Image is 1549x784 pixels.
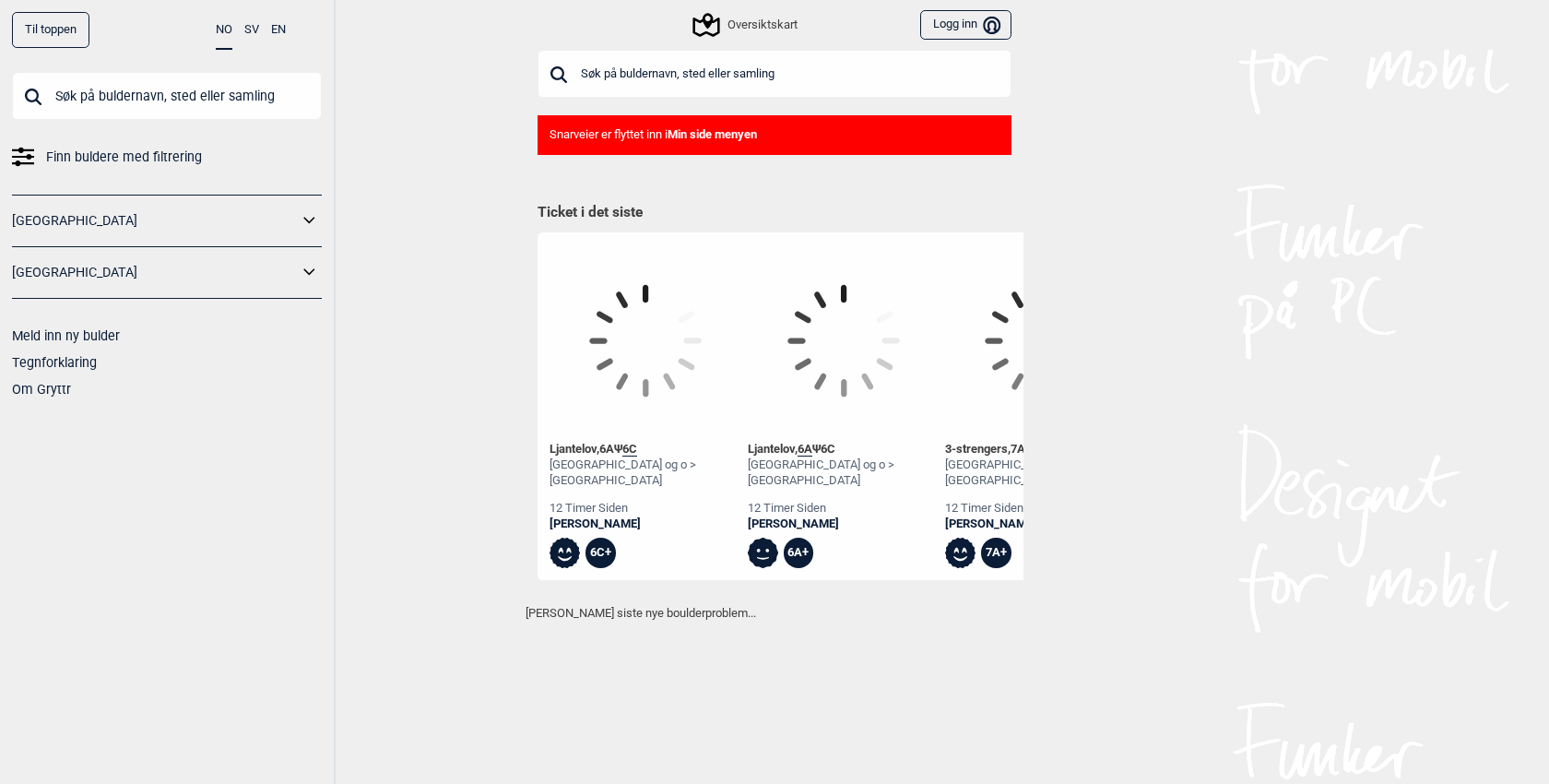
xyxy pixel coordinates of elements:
[538,115,1011,155] div: Snarveier er flyttet inn i
[46,144,202,171] span: Finn buldere med filtrering
[12,382,71,397] a: Om Gryttr
[821,442,835,456] span: 6C
[550,457,741,489] div: [GEOGRAPHIC_DATA] og o > [GEOGRAPHIC_DATA]
[526,604,1023,623] p: [PERSON_NAME] siste nye boulderproblem...
[599,442,614,456] span: 6A
[945,501,1137,517] div: 12 timer siden
[945,517,1137,532] a: [PERSON_NAME]
[695,14,797,36] div: Oversiktskart
[622,442,637,457] span: 6C
[748,517,940,532] a: [PERSON_NAME]
[216,12,232,50] button: NO
[1011,442,1032,456] span: 7A+
[12,12,89,48] div: Til toppen
[12,72,322,120] input: Søk på buldernavn, sted eller samling
[550,501,741,517] div: 12 timer siden
[748,442,940,457] div: Ljantelov , Ψ
[12,328,120,343] a: Meld inn ny bulder
[668,127,757,141] b: Min side menyen
[12,208,298,234] a: [GEOGRAPHIC_DATA]
[784,538,814,568] div: 6A+
[585,538,616,568] div: 6C+
[550,442,741,457] div: Ljantelov , Ψ
[12,355,97,370] a: Tegnforklaring
[945,442,1137,457] div: 3-strengers ,
[538,50,1011,98] input: Søk på buldernavn, sted eller samling
[550,517,741,532] a: [PERSON_NAME]
[12,144,322,171] a: Finn buldere med filtrering
[798,442,812,457] span: 6A
[920,10,1011,41] button: Logg inn
[538,203,1011,223] h1: Ticket i det siste
[748,501,940,517] div: 12 timer siden
[271,12,286,48] button: EN
[12,259,298,286] a: [GEOGRAPHIC_DATA]
[244,12,259,48] button: SV
[748,457,940,489] div: [GEOGRAPHIC_DATA] og o > [GEOGRAPHIC_DATA]
[981,538,1011,568] div: 7A+
[945,457,1137,489] div: [GEOGRAPHIC_DATA] og o > [GEOGRAPHIC_DATA]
